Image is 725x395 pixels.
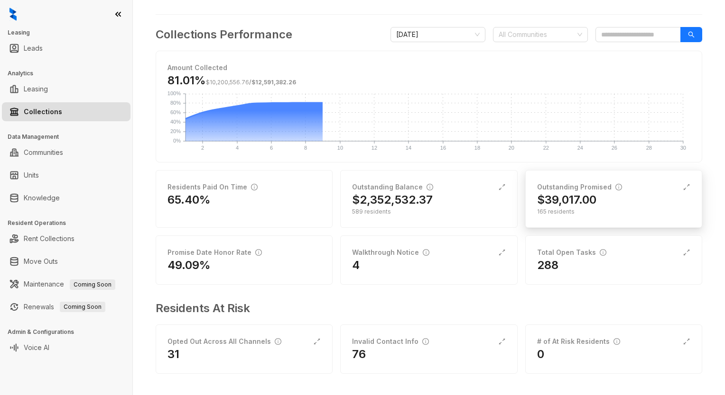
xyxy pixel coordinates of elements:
[251,184,258,190] span: info-circle
[2,39,130,58] li: Leads
[2,80,130,99] li: Leasing
[427,184,433,190] span: info-circle
[352,182,433,192] div: Outstanding Balance
[646,145,652,151] text: 28
[683,338,690,345] span: expand-alt
[167,192,211,207] h2: 65.40%
[170,100,181,106] text: 80%
[509,145,514,151] text: 20
[24,189,60,207] a: Knowledge
[167,347,179,362] h2: 31
[24,166,39,185] a: Units
[206,79,249,86] span: $10,200,556.76
[613,338,620,345] span: info-circle
[167,73,296,88] h3: 81.01%
[251,79,296,86] span: $12,591,382.26
[2,297,130,316] li: Renewals
[24,297,105,316] a: RenewalsComing Soon
[372,145,377,151] text: 12
[255,249,262,256] span: info-circle
[167,336,281,347] div: Opted Out Across All Channels
[543,145,549,151] text: 22
[270,145,273,151] text: 6
[170,109,181,115] text: 60%
[313,338,321,345] span: expand-alt
[167,63,227,72] strong: Amount Collected
[537,336,620,347] div: # of At Risk Residents
[537,192,596,207] h2: $39,017.00
[167,182,258,192] div: Residents Paid On Time
[167,90,181,96] text: 100%
[304,145,307,151] text: 8
[2,229,130,248] li: Rent Collections
[206,79,296,86] span: /
[8,219,132,227] h3: Resident Operations
[167,247,262,258] div: Promise Date Honor Rate
[600,249,606,256] span: info-circle
[352,258,360,273] h2: 4
[24,102,62,121] a: Collections
[498,249,506,256] span: expand-alt
[201,145,204,151] text: 2
[422,338,429,345] span: info-circle
[170,128,181,134] text: 20%
[156,300,695,317] h3: Residents At Risk
[352,192,433,207] h2: $2,352,532.37
[352,207,505,216] div: 589 residents
[24,252,58,271] a: Move Outs
[8,133,132,141] h3: Data Management
[406,145,411,151] text: 14
[167,258,211,273] h2: 49.09%
[2,275,130,294] li: Maintenance
[170,119,181,125] text: 40%
[423,249,429,256] span: info-circle
[2,338,130,357] li: Voice AI
[537,207,690,216] div: 165 residents
[24,229,74,248] a: Rent Collections
[2,252,130,271] li: Move Outs
[2,102,130,121] li: Collections
[8,328,132,336] h3: Admin & Configurations
[236,145,239,151] text: 4
[275,338,281,345] span: info-circle
[688,31,695,38] span: search
[498,183,506,191] span: expand-alt
[24,143,63,162] a: Communities
[2,166,130,185] li: Units
[8,69,132,78] h3: Analytics
[680,145,686,151] text: 30
[156,26,292,43] h3: Collections Performance
[173,138,181,144] text: 0%
[537,347,544,362] h2: 0
[396,27,480,42] span: September 2025
[537,247,606,258] div: Total Open Tasks
[474,145,480,151] text: 18
[24,39,43,58] a: Leads
[352,247,429,258] div: Walkthrough Notice
[683,249,690,256] span: expand-alt
[352,347,366,362] h2: 76
[612,145,617,151] text: 26
[24,338,49,357] a: Voice AI
[537,258,558,273] h2: 288
[683,183,690,191] span: expand-alt
[498,338,506,345] span: expand-alt
[60,302,105,312] span: Coming Soon
[8,28,132,37] h3: Leasing
[24,80,48,99] a: Leasing
[440,145,446,151] text: 16
[615,184,622,190] span: info-circle
[337,145,343,151] text: 10
[70,279,115,290] span: Coming Soon
[577,145,583,151] text: 24
[2,143,130,162] li: Communities
[537,182,622,192] div: Outstanding Promised
[2,189,130,207] li: Knowledge
[352,336,429,347] div: Invalid Contact Info
[9,8,17,21] img: logo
